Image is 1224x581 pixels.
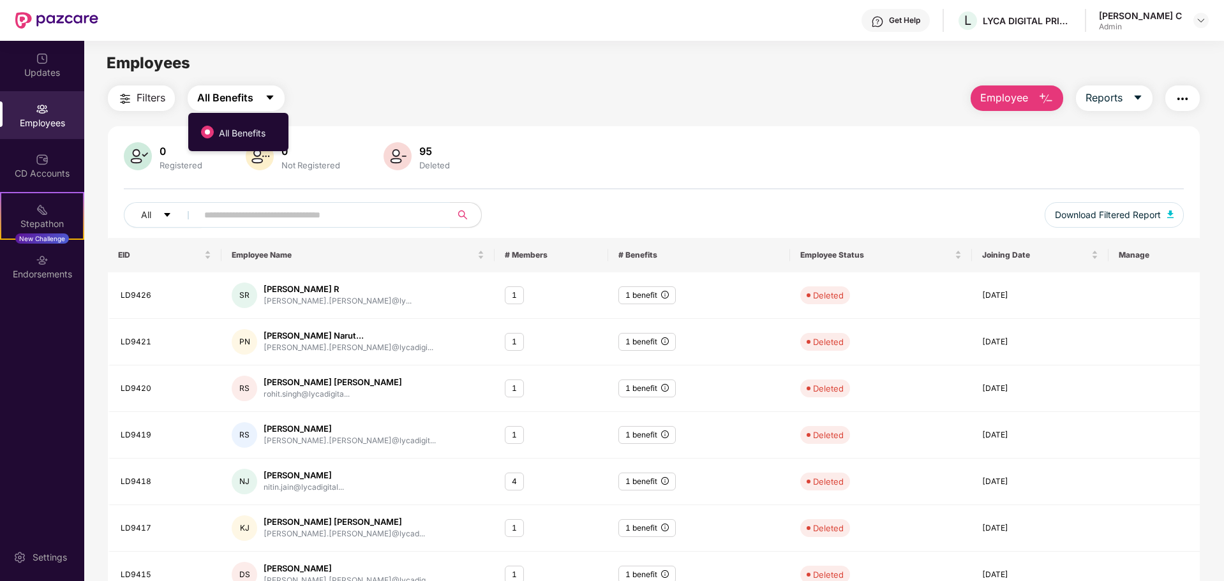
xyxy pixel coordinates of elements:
[982,290,1098,302] div: [DATE]
[417,145,452,158] div: 95
[121,569,211,581] div: LD9415
[661,570,669,578] span: info-circle
[264,563,431,575] div: [PERSON_NAME]
[232,329,257,355] div: PN
[982,336,1098,348] div: [DATE]
[29,551,71,564] div: Settings
[661,477,669,485] span: info-circle
[505,333,524,351] div: 1
[450,210,475,220] span: search
[505,519,524,538] div: 1
[813,429,844,441] div: Deleted
[264,423,436,435] div: [PERSON_NAME]
[15,233,69,244] div: New Challenge
[813,382,844,395] div: Deleted
[121,290,211,302] div: LD9426
[265,92,275,104] span: caret-down
[417,160,452,170] div: Deleted
[1086,90,1123,106] span: Reports
[15,12,98,29] img: New Pazcare Logo
[1099,10,1182,22] div: [PERSON_NAME] C
[983,15,1072,27] div: LYCA DIGITAL PRIVATE LIMITED
[505,286,524,305] div: 1
[813,522,844,534] div: Deleted
[618,519,676,538] div: 1 benefit
[108,85,175,111] button: Filters
[1133,92,1143,104] span: caret-down
[1167,210,1174,218] img: svg+xml;base64,PHN2ZyB4bWxucz0iaHR0cDovL3d3dy53My5vcmcvMjAwMC9zdmciIHhtbG5zOnhsaW5rPSJodHRwOi8vd3...
[1099,22,1182,32] div: Admin
[1076,85,1153,111] button: Reportscaret-down
[264,376,402,388] div: [PERSON_NAME] [PERSON_NAME]
[121,476,211,488] div: LD9418
[982,522,1098,534] div: [DATE]
[264,516,425,528] div: [PERSON_NAME] [PERSON_NAME]
[214,126,271,140] span: All Benefits
[36,203,49,216] img: svg+xml;base64,PHN2ZyB4bWxucz0iaHR0cDovL3d3dy53My5vcmcvMjAwMC9zdmciIHdpZHRoPSIyMSIgaGVpZ2h0PSIyMC...
[813,475,844,488] div: Deleted
[246,142,274,170] img: svg+xml;base64,PHN2ZyB4bWxucz0iaHR0cDovL3d3dy53My5vcmcvMjAwMC9zdmciIHhtbG5zOnhsaW5rPSJodHRwOi8vd3...
[118,250,202,260] span: EID
[13,551,26,564] img: svg+xml;base64,PHN2ZyBpZD0iU2V0dGluZy0yMHgyMCIgeG1sbnM9Imh0dHA6Ly93d3cudzMub3JnLzIwMDAvc3ZnIiB3aW...
[661,430,669,438] span: info-circle
[661,384,669,392] span: info-circle
[982,250,1089,260] span: Joining Date
[36,103,49,115] img: svg+xml;base64,PHN2ZyBpZD0iRW1wbG95ZWVzIiB4bWxucz0iaHR0cDovL3d3dy53My5vcmcvMjAwMC9zdmciIHdpZHRoPS...
[232,250,475,260] span: Employee Name
[618,379,676,398] div: 1 benefit
[157,160,205,170] div: Registered
[982,569,1098,581] div: [DATE]
[36,153,49,166] img: svg+xml;base64,PHN2ZyBpZD0iQ0RfQWNjb3VudHMiIGRhdGEtbmFtZT0iQ0QgQWNjb3VudHMiIHhtbG5zPSJodHRwOi8vd3...
[141,208,151,222] span: All
[450,202,482,228] button: search
[1196,15,1206,26] img: svg+xml;base64,PHN2ZyBpZD0iRHJvcGRvd24tMzJ4MzIiIHhtbG5zPSJodHRwOi8vd3d3LnczLm9yZy8yMDAwL3N2ZyIgd2...
[264,482,344,494] div: nitin.jain@lycadigital...
[137,90,165,106] span: Filters
[618,286,676,305] div: 1 benefit
[1108,238,1200,272] th: Manage
[221,238,495,272] th: Employee Name
[871,15,884,28] img: svg+xml;base64,PHN2ZyBpZD0iSGVscC0zMngzMiIgeG1sbnM9Imh0dHA6Ly93d3cudzMub3JnLzIwMDAvc3ZnIiB3aWR0aD...
[982,383,1098,395] div: [DATE]
[505,426,524,445] div: 1
[800,250,952,260] span: Employee Status
[505,379,524,398] div: 1
[982,429,1098,441] div: [DATE]
[232,422,257,448] div: RS
[36,254,49,267] img: svg+xml;base64,PHN2ZyBpZD0iRW5kb3JzZW1lbnRzIiB4bWxucz0iaHR0cDovL3d3dy53My5vcmcvMjAwMC9zdmciIHdpZH...
[964,13,971,28] span: L
[188,85,285,111] button: All Benefitscaret-down
[232,515,257,541] div: KJ
[264,388,402,401] div: rohit.singh@lycadigita...
[618,426,676,445] div: 1 benefit
[279,145,343,158] div: 0
[264,330,433,342] div: [PERSON_NAME] Narut...
[36,52,49,65] img: svg+xml;base64,PHN2ZyBpZD0iVXBkYXRlZCIgeG1sbnM9Imh0dHA6Ly93d3cudzMub3JnLzIwMDAvc3ZnIiB3aWR0aD0iMj...
[107,54,190,72] span: Employees
[1175,91,1190,107] img: svg+xml;base64,PHN2ZyB4bWxucz0iaHR0cDovL3d3dy53My5vcmcvMjAwMC9zdmciIHdpZHRoPSIyNCIgaGVpZ2h0PSIyNC...
[124,142,152,170] img: svg+xml;base64,PHN2ZyB4bWxucz0iaHR0cDovL3d3dy53My5vcmcvMjAwMC9zdmciIHhtbG5zOnhsaW5rPSJodHRwOi8vd3...
[661,524,669,531] span: info-circle
[982,476,1098,488] div: [DATE]
[264,342,433,354] div: [PERSON_NAME].[PERSON_NAME]@lycadigi...
[813,335,844,348] div: Deleted
[971,85,1063,111] button: Employee
[124,202,202,228] button: Allcaret-down
[972,238,1108,272] th: Joining Date
[495,238,608,272] th: # Members
[108,238,221,272] th: EID
[1045,202,1184,228] button: Download Filtered Report
[232,376,257,401] div: RS
[1038,91,1054,107] img: svg+xml;base64,PHN2ZyB4bWxucz0iaHR0cDovL3d3dy53My5vcmcvMjAwMC9zdmciIHhtbG5zOnhsaW5rPSJodHRwOi8vd3...
[889,15,920,26] div: Get Help
[197,90,253,106] span: All Benefits
[618,333,676,351] div: 1 benefit
[661,291,669,298] span: info-circle
[232,283,257,308] div: SR
[264,295,412,307] div: [PERSON_NAME].[PERSON_NAME]@ly...
[264,528,425,540] div: [PERSON_NAME].[PERSON_NAME]@lycad...
[1055,208,1161,222] span: Download Filtered Report
[618,473,676,491] div: 1 benefit
[117,91,133,107] img: svg+xml;base64,PHN2ZyB4bWxucz0iaHR0cDovL3d3dy53My5vcmcvMjAwMC9zdmciIHdpZHRoPSIyNCIgaGVpZ2h0PSIyNC...
[264,435,436,447] div: [PERSON_NAME].[PERSON_NAME]@lycadigit...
